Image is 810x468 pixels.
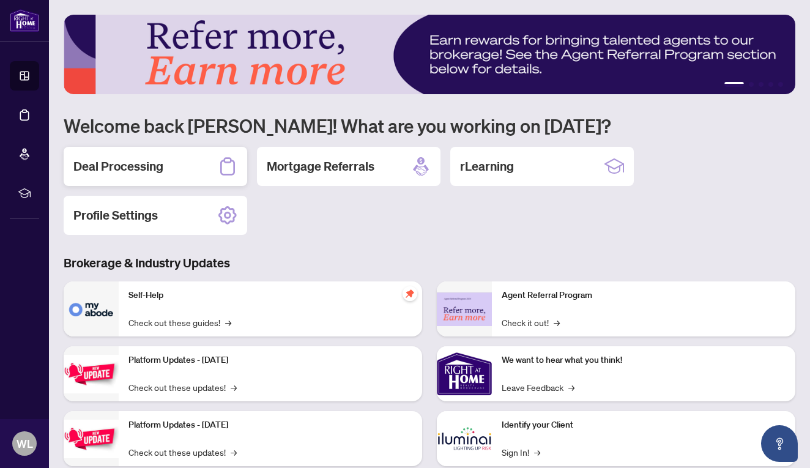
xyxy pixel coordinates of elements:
[761,425,798,462] button: Open asap
[128,354,412,367] p: Platform Updates - [DATE]
[64,420,119,458] img: Platform Updates - July 8, 2025
[502,354,786,367] p: We want to hear what you think!
[778,82,783,87] button: 5
[437,411,492,466] img: Identify your Client
[64,254,795,272] h3: Brokerage & Industry Updates
[502,445,540,459] a: Sign In!→
[128,289,412,302] p: Self-Help
[749,82,754,87] button: 2
[437,292,492,326] img: Agent Referral Program
[64,114,795,137] h1: Welcome back [PERSON_NAME]! What are you working on [DATE]?
[64,15,795,94] img: Slide 0
[231,445,237,459] span: →
[73,207,158,224] h2: Profile Settings
[64,281,119,336] img: Self-Help
[724,82,744,87] button: 1
[128,316,231,329] a: Check out these guides!→
[64,355,119,393] img: Platform Updates - July 21, 2025
[17,435,33,452] span: WL
[267,158,374,175] h2: Mortgage Referrals
[502,316,560,329] a: Check it out!→
[437,346,492,401] img: We want to hear what you think!
[534,445,540,459] span: →
[568,381,574,394] span: →
[768,82,773,87] button: 4
[128,445,237,459] a: Check out these updates!→
[128,381,237,394] a: Check out these updates!→
[10,9,39,32] img: logo
[502,418,786,432] p: Identify your Client
[403,286,417,301] span: pushpin
[502,289,786,302] p: Agent Referral Program
[502,381,574,394] a: Leave Feedback→
[231,381,237,394] span: →
[225,316,231,329] span: →
[128,418,412,432] p: Platform Updates - [DATE]
[460,158,514,175] h2: rLearning
[554,316,560,329] span: →
[759,82,764,87] button: 3
[73,158,163,175] h2: Deal Processing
